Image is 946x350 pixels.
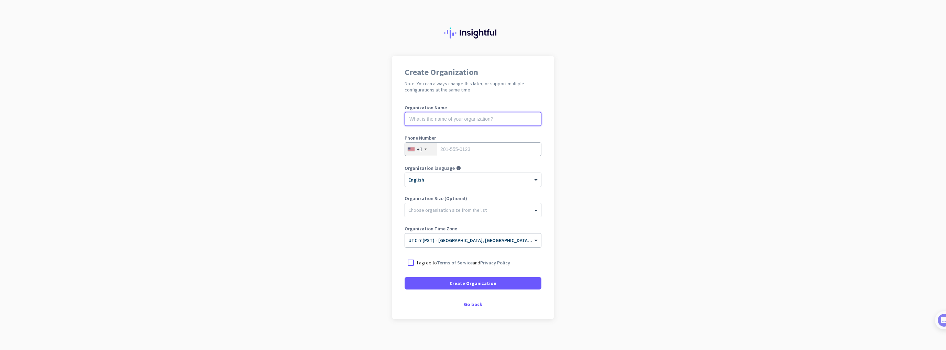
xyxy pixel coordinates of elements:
[437,260,473,266] a: Terms of Service
[405,166,455,171] label: Organization language
[405,142,541,156] input: 201-555-0123
[456,166,461,171] i: help
[405,277,541,289] button: Create Organization
[405,112,541,126] input: What is the name of your organization?
[417,146,422,153] div: +1
[417,259,510,266] p: I agree to and
[444,28,502,39] img: Insightful
[480,260,510,266] a: Privacy Policy
[405,105,541,110] label: Organization Name
[405,135,541,140] label: Phone Number
[405,80,541,93] h2: Note: You can always change this later, or support multiple configurations at the same time
[405,302,541,307] div: Go back
[405,226,541,231] label: Organization Time Zone
[405,68,541,76] h1: Create Organization
[450,280,496,287] span: Create Organization
[405,196,541,201] label: Organization Size (Optional)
